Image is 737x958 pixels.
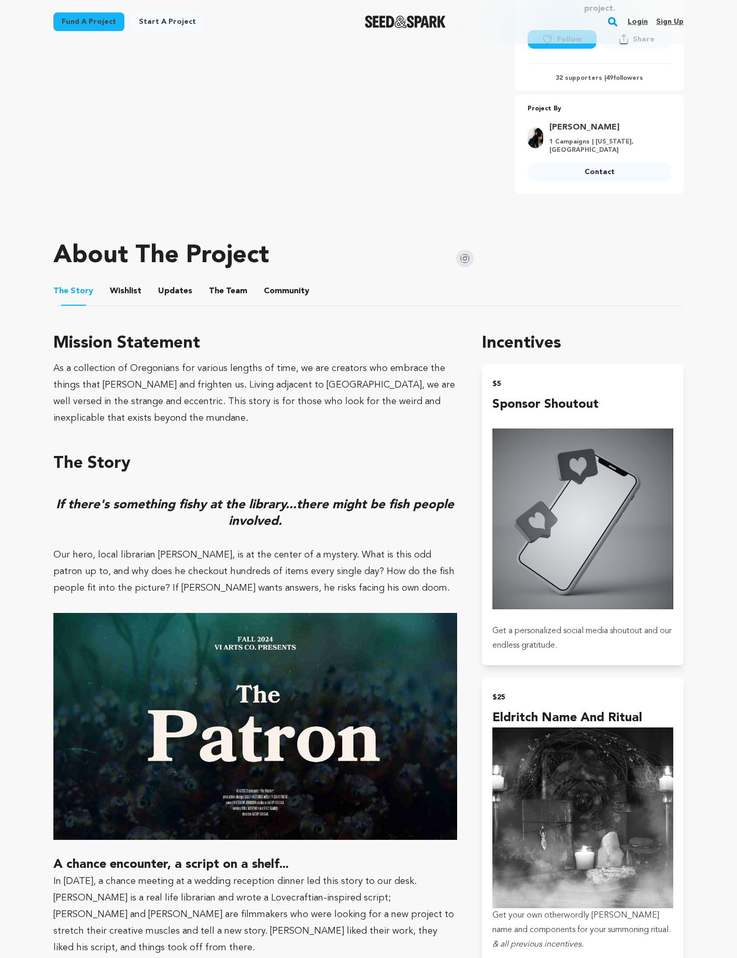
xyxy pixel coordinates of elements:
[492,690,673,705] h2: $25
[492,377,673,391] h2: $5
[492,908,673,937] p: Get your own otherwordly [PERSON_NAME] name and components for your summoning ritual.
[209,285,224,297] span: The
[53,360,457,426] div: As a collection of Oregonians for various lengths of time, we are creators who embrace the things...
[492,727,673,908] img: 1699126727-Untitled%20design%281%29.png
[528,74,671,82] p: 32 supporters | followers
[528,103,671,115] p: Project By
[492,709,673,727] h4: Eldritch Name and Ritual
[53,451,457,476] h3: The Story
[53,547,457,596] p: Our hero, local librarian [PERSON_NAME], is at the center of a mystery. What is this odd patron u...
[549,138,665,154] p: 1 Campaigns | [US_STATE], [GEOGRAPHIC_DATA]
[528,127,543,148] img: 43313674_1865195610268837_6535581430003531776_o.jpg
[606,75,613,81] span: 49
[549,121,665,134] a: Goto Avery Abigail profile
[492,395,673,414] h4: Sponsor Shoutout
[528,163,671,181] a: Contact
[53,285,93,297] span: Story
[110,285,141,297] span: Wishlist
[492,428,673,609] img: 1698004593-1.jpg
[209,285,247,297] span: Team
[56,499,454,528] em: If there's something fishy at the library...there might be fish people involved.
[482,364,684,665] button: $5 Sponsor Shoutout Get a personalized social media shoutout and our endless gratitude.
[264,285,309,297] span: Community
[131,12,204,31] a: Start a project
[53,12,124,31] a: Fund a project
[492,940,584,949] em: & all previous incentives.
[53,331,457,356] h3: Mission Statement
[628,13,648,30] a: Login
[158,285,192,297] span: Updates
[53,244,269,268] h1: About The Project
[365,16,446,28] img: Seed&Spark Logo Dark Mode
[656,13,684,30] a: Sign up
[53,285,68,297] span: The
[53,613,457,840] img: 1699157198-2.jpg
[482,331,684,356] h1: Incentives
[365,16,446,28] a: Seed&Spark Homepage
[53,856,457,873] h2: A chance encounter, a script on a shelf...
[53,873,457,956] p: In [DATE], a chance meeting at a wedding reception dinner led this story to our desk. [PERSON_NAM...
[492,624,673,653] p: Get a personalized social media shoutout and our endless gratitude.
[456,250,474,267] img: Seed&Spark Instagram Icon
